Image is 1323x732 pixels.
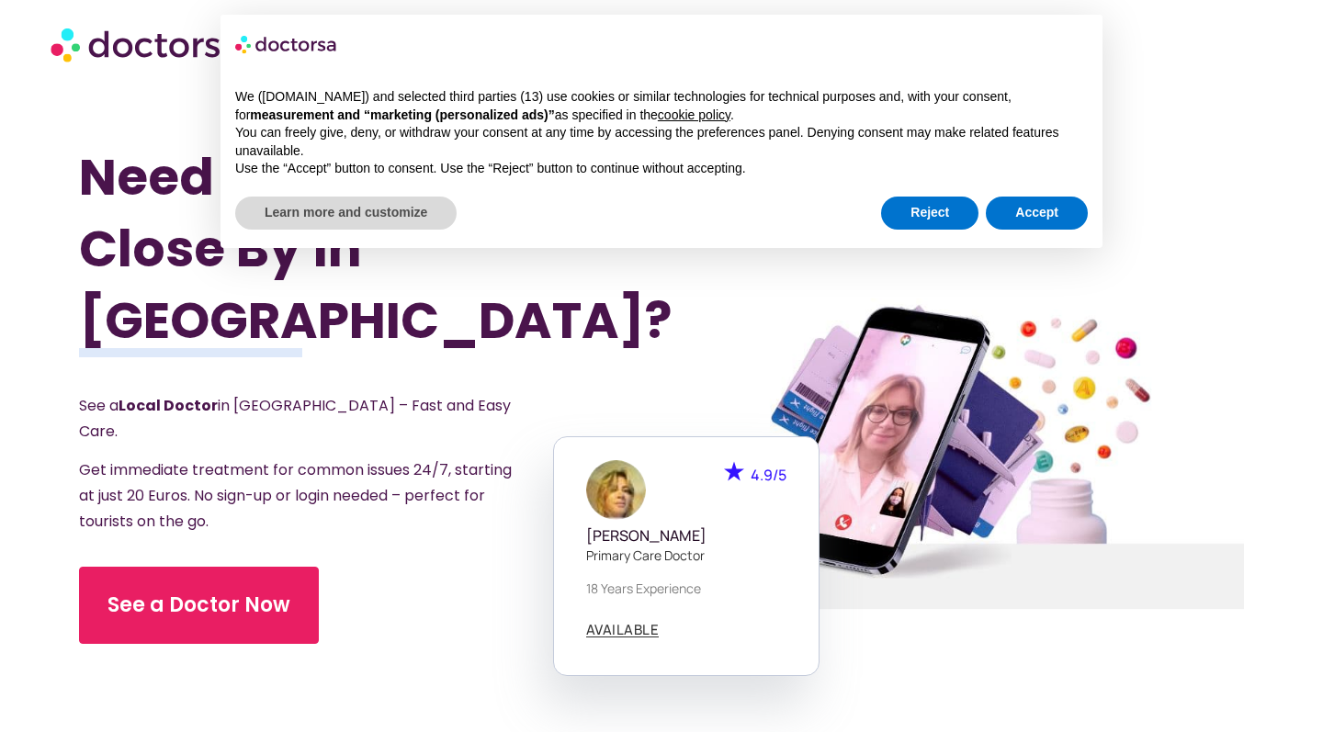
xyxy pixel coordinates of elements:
[586,527,786,545] h5: [PERSON_NAME]
[658,107,730,122] a: cookie policy
[235,124,1088,160] p: You can freely give, deny, or withdraw your consent at any time by accessing the preferences pane...
[119,395,218,416] strong: Local Doctor
[79,395,511,442] span: See a in [GEOGRAPHIC_DATA] – Fast and Easy Care.
[235,160,1088,178] p: Use the “Accept” button to consent. Use the “Reject” button to continue without accepting.
[586,579,786,598] p: 18 years experience
[586,623,660,637] a: AVAILABLE
[79,567,319,644] a: See a Doctor Now
[751,465,786,485] span: 4.9/5
[79,459,512,532] span: Get immediate treatment for common issues 24/7, starting at just 20 Euros. No sign-up or login ne...
[586,623,660,636] span: AVAILABLE
[235,88,1088,124] p: We ([DOMAIN_NAME]) and selected third parties (13) use cookies or similar technologies for techni...
[235,197,457,230] button: Learn more and customize
[881,197,978,230] button: Reject
[986,197,1088,230] button: Accept
[586,546,786,565] p: Primary care doctor
[107,591,290,620] span: See a Doctor Now
[235,29,338,59] img: logo
[250,107,554,122] strong: measurement and “marketing (personalized ads)”
[79,141,574,356] h1: Need a Doctor Close By in [GEOGRAPHIC_DATA]?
